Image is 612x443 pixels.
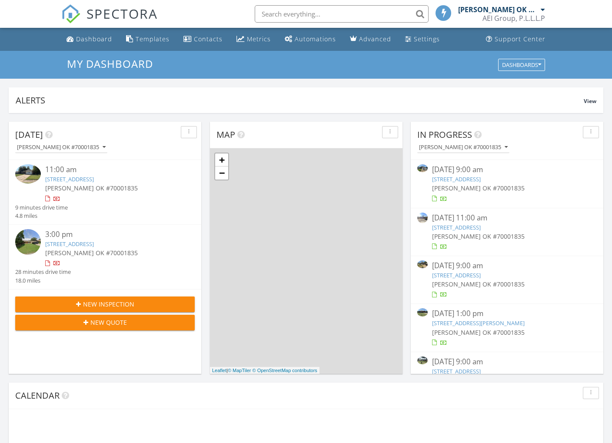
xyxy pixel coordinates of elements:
[45,175,94,183] a: [STREET_ADDRESS]
[432,367,481,375] a: [STREET_ADDRESS]
[15,164,41,183] img: 9563320%2Fcover_photos%2FYRrJwXTPfWkWkEcPOHgt%2Fsmall.jpg
[216,129,235,140] span: Map
[432,260,582,271] div: [DATE] 9:00 am
[15,129,43,140] span: [DATE]
[83,300,134,309] span: New Inspection
[67,57,153,71] span: My Dashboard
[414,35,440,43] div: Settings
[90,318,127,327] span: New Quote
[417,213,428,223] img: streetview
[215,167,228,180] a: Zoom out
[15,164,195,220] a: 11:00 am [STREET_ADDRESS] [PERSON_NAME] OK #70001835 9 minutes drive time 4.8 miles
[417,164,597,203] a: [DATE] 9:00 am [STREET_ADDRESS] [PERSON_NAME] OK #70001835
[15,229,195,285] a: 3:00 pm [STREET_ADDRESS] [PERSON_NAME] OK #70001835 28 minutes drive time 18.0 miles
[15,212,68,220] div: 4.8 miles
[295,35,336,43] div: Automations
[16,94,584,106] div: Alerts
[180,31,226,47] a: Contacts
[498,59,545,71] button: Dashboards
[417,129,472,140] span: In Progress
[359,35,391,43] div: Advanced
[255,5,429,23] input: Search everything...
[15,296,195,312] button: New Inspection
[417,308,597,347] a: [DATE] 1:00 pm [STREET_ADDRESS][PERSON_NAME] [PERSON_NAME] OK #70001835
[233,31,274,47] a: Metrics
[15,276,71,285] div: 18.0 miles
[417,260,597,299] a: [DATE] 9:00 am [STREET_ADDRESS] [PERSON_NAME] OK #70001835
[402,31,443,47] a: Settings
[432,319,525,327] a: [STREET_ADDRESS][PERSON_NAME]
[15,390,60,401] span: Calendar
[417,356,428,364] img: 9383045%2Fcover_photos%2FAvKQlBjYY5POLzglSXVT%2Fsmall.jpg
[17,144,106,150] div: [PERSON_NAME] OK #70001835
[502,62,541,68] div: Dashboards
[210,367,319,374] div: |
[432,328,525,336] span: [PERSON_NAME] OK #70001835
[15,203,68,212] div: 9 minutes drive time
[15,268,71,276] div: 28 minutes drive time
[417,213,597,251] a: [DATE] 11:00 am [STREET_ADDRESS] [PERSON_NAME] OK #70001835
[123,31,173,47] a: Templates
[15,142,107,153] button: [PERSON_NAME] OK #70001835
[45,184,138,192] span: [PERSON_NAME] OK #70001835
[86,4,158,23] span: SPECTORA
[228,368,251,373] a: © MapTiler
[45,229,180,240] div: 3:00 pm
[417,142,509,153] button: [PERSON_NAME] OK #70001835
[63,31,116,47] a: Dashboard
[346,31,395,47] a: Advanced
[45,249,138,257] span: [PERSON_NAME] OK #70001835
[45,240,94,248] a: [STREET_ADDRESS]
[15,315,195,330] button: New Quote
[417,356,597,395] a: [DATE] 9:00 am [STREET_ADDRESS] [PERSON_NAME] OK #70001835
[247,35,271,43] div: Metrics
[212,368,226,373] a: Leaflet
[495,35,545,43] div: Support Center
[432,280,525,288] span: [PERSON_NAME] OK #70001835
[458,5,539,14] div: [PERSON_NAME] OK #70001835
[432,232,525,240] span: [PERSON_NAME] OK #70001835
[584,97,596,105] span: View
[432,164,582,175] div: [DATE] 9:00 am
[281,31,339,47] a: Automations (Basic)
[61,12,158,30] a: SPECTORA
[432,184,525,192] span: [PERSON_NAME] OK #70001835
[215,153,228,167] a: Zoom in
[417,260,428,268] img: 9497598%2Fcover_photos%2FvOclxAWRSmq8lgkF1e41%2Fsmall.jpg
[482,31,549,47] a: Support Center
[432,175,481,183] a: [STREET_ADDRESS]
[417,308,428,316] img: 9497626%2Fcover_photos%2FsRgRfDuXkZ8mZVcb2FJC%2Fsmall.jpg
[45,164,180,175] div: 11:00 am
[432,308,582,319] div: [DATE] 1:00 pm
[432,271,481,279] a: [STREET_ADDRESS]
[432,356,582,367] div: [DATE] 9:00 am
[76,35,112,43] div: Dashboard
[419,144,508,150] div: [PERSON_NAME] OK #70001835
[15,229,41,255] img: streetview
[253,368,317,373] a: © OpenStreetMap contributors
[194,35,223,43] div: Contacts
[432,223,481,231] a: [STREET_ADDRESS]
[136,35,170,43] div: Templates
[482,14,545,23] div: AEI Group, P.L.L.L.P
[61,4,80,23] img: The Best Home Inspection Software - Spectora
[417,164,428,172] img: 9484224%2Fcover_photos%2FT0dJ46CXyg0ARDNvqWHO%2Fsmall.jpg
[432,213,582,223] div: [DATE] 11:00 am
